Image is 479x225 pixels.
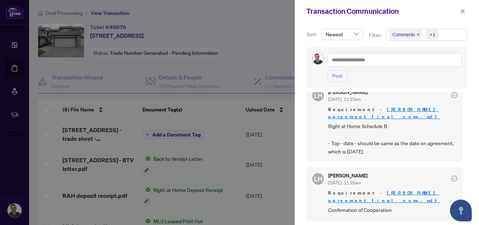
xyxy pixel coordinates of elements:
h5: [PERSON_NAME] [328,173,367,178]
a: [PERSON_NAME] agreemant final copy.pdf [328,106,440,120]
button: Post [327,70,347,82]
p: Sort: [306,30,318,38]
span: check-circle [451,176,457,181]
div: Transaction Communication [306,6,458,17]
span: Requirement - [328,106,457,120]
span: Newest [326,29,359,40]
span: Comments [389,29,422,40]
span: Right at Home Schedule B - Top - date - should be same as the date on agreement, which is [DATE] [328,122,457,156]
span: Comments [393,31,415,38]
span: LH [314,174,322,184]
img: Profile Icon [313,53,323,64]
span: Requirement - [328,189,457,204]
p: Filter: [369,31,383,39]
span: close [460,9,465,14]
div: +1 [430,31,435,38]
span: [DATE], 11:23am [328,97,361,102]
span: LH [314,90,322,101]
h5: [PERSON_NAME] [328,90,367,95]
span: [DATE], 11:22am [328,180,361,185]
button: Open asap [450,200,472,221]
a: [PERSON_NAME] agreemant final copy.pdf [328,190,440,203]
span: close [416,33,420,36]
span: check-circle [451,92,457,98]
